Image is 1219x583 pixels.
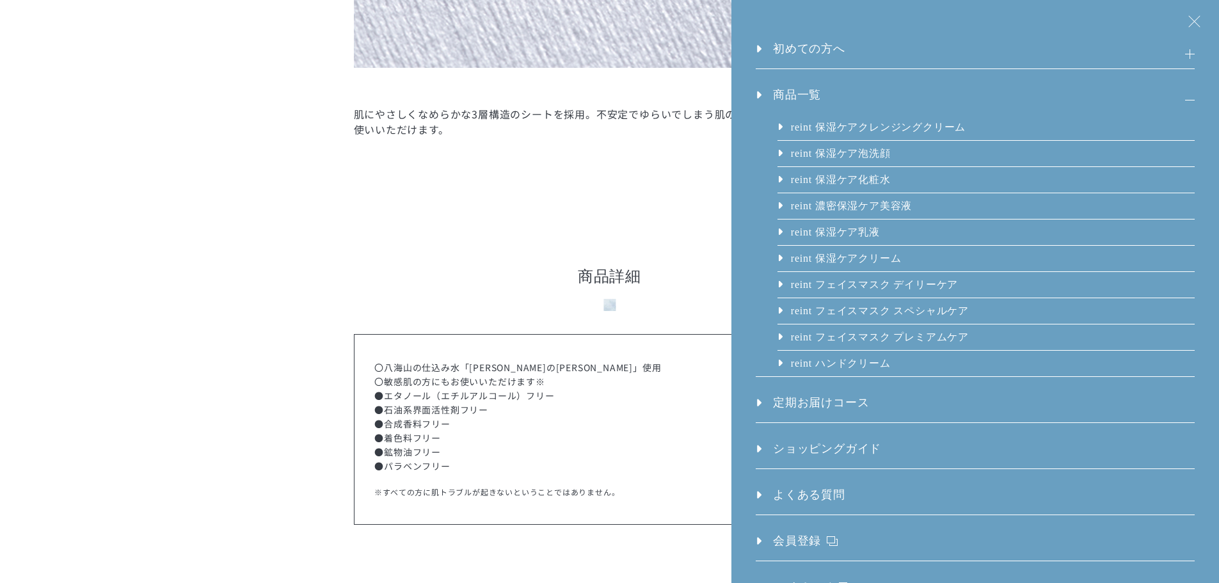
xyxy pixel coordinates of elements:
[354,106,866,137] dd: 肌にやさしくなめらかな3層構造のシートを採用。不安定でゆらいでしまう肌の集中保湿ケアに安心してお使いいただけます。
[374,417,844,431] li: ●合成香料フリー
[374,403,844,417] li: ●石油系界面活性剤フリー
[756,394,869,422] a: 定期お届けコース
[374,486,844,499] p: ※すべての方に肌トラブルが起きないということではありません。
[374,459,844,473] li: ●パラベンフリー
[790,193,912,219] a: reint 濃密保湿ケア美容液
[756,40,845,68] a: 初めての方へ
[756,486,845,515] a: よくある質問
[374,374,844,388] li: 〇敏感肌の方にもお使いいただけます※
[374,445,844,459] li: ●鉱物油フリー
[790,351,890,376] a: reint ハンドクリーム
[354,265,866,311] h3: 商品詳細
[790,141,890,166] a: reint 保湿ケア泡洗顔
[756,440,881,468] a: ショッピングガイド
[374,388,844,403] li: ●エタノール（エチルアルコール）フリー
[790,167,890,193] a: reint 保湿ケア化粧水
[374,360,844,374] li: 〇八海山の仕込み水「[PERSON_NAME]の[PERSON_NAME]」使用
[790,115,966,140] a: reint 保湿ケアクレンジングクリーム
[790,220,880,245] a: reint 保湿ケア乳液
[790,324,969,350] a: reint フェイスマスク プレミアムケア
[374,431,844,445] li: ●着色料フリー
[790,246,901,271] a: reint 保湿ケアクリーム
[756,86,821,115] a: 商品一覧
[756,532,838,561] a: 会員登録
[790,272,958,298] a: reint フェイスマスク デイリーケア
[790,298,969,324] a: reint フェイスマスク スペシャルケア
